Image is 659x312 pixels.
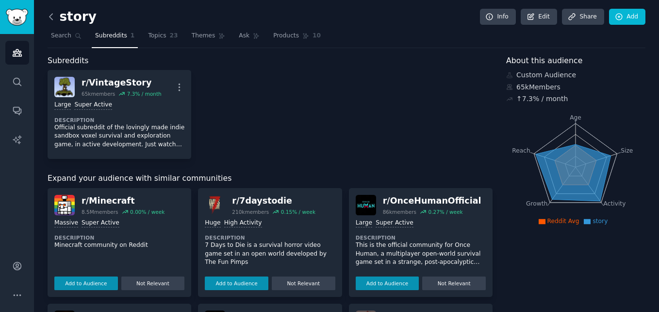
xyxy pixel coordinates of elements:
[512,147,530,154] tspan: Reach
[205,277,268,290] button: Add to Audience
[48,55,89,67] span: Subreddits
[570,114,581,121] tspan: Age
[48,28,85,48] a: Search
[526,200,547,207] tspan: Growth
[82,195,165,207] div: r/ Minecraft
[82,208,118,215] div: 8.5M members
[127,90,162,97] div: 7.3 % / month
[148,32,166,40] span: Topics
[428,208,462,215] div: 0.27 % / week
[82,90,115,97] div: 65k members
[313,32,321,40] span: 10
[506,55,582,67] span: About this audience
[170,32,178,40] span: 23
[54,241,184,250] p: Minecraft community on Reddit
[6,9,28,26] img: GummySearch logo
[235,28,263,48] a: Ask
[192,32,215,40] span: Themes
[205,195,225,215] img: 7daystodie
[232,208,269,215] div: 210k members
[273,32,299,40] span: Products
[54,101,71,110] div: Large
[356,241,486,267] p: This is the official community for Once Human, a multiplayer open-world survival game set in a st...
[54,123,184,149] p: Official subreddit of the lovingly made indie sandbox voxel survival and exploration game, in act...
[609,9,645,25] a: Add
[82,219,119,228] div: Super Active
[224,219,262,228] div: High Activity
[506,82,645,92] div: 65k Members
[356,234,486,241] dt: Description
[281,208,315,215] div: 0.15 % / week
[506,70,645,80] div: Custom Audience
[480,9,516,25] a: Info
[376,219,413,228] div: Super Active
[593,218,608,225] span: story
[131,32,135,40] span: 1
[145,28,181,48] a: Topics23
[48,173,231,185] span: Expand your audience with similar communities
[51,32,71,40] span: Search
[205,219,220,228] div: Huge
[205,241,335,267] p: 7 Days to Die is a survival horror video game set in an open world developed by The Fun Pimps
[356,195,376,215] img: OnceHumanOfficial
[54,234,184,241] dt: Description
[422,277,486,290] button: Not Relevant
[521,9,557,25] a: Edit
[54,277,118,290] button: Add to Audience
[48,9,97,25] h2: story
[356,277,419,290] button: Add to Audience
[270,28,324,48] a: Products10
[356,219,372,228] div: Large
[516,94,568,104] div: ↑ 7.3 % / month
[54,195,75,215] img: Minecraft
[74,101,112,110] div: Super Active
[54,77,75,97] img: VintageStory
[239,32,249,40] span: Ask
[232,195,315,207] div: r/ 7daystodie
[92,28,138,48] a: Subreddits1
[383,195,481,207] div: r/ OnceHumanOfficial
[205,234,335,241] dt: Description
[562,9,604,25] a: Share
[272,277,335,290] button: Not Relevant
[130,208,165,215] div: 0.00 % / week
[383,208,416,215] div: 86k members
[54,219,78,228] div: Massive
[48,70,191,159] a: VintageStoryr/VintageStory65kmembers7.3% / monthLargeSuper ActiveDescriptionOfficial subreddit of...
[95,32,127,40] span: Subreddits
[604,200,626,207] tspan: Activity
[82,77,162,89] div: r/ VintageStory
[54,117,184,123] dt: Description
[121,277,185,290] button: Not Relevant
[547,218,579,225] span: Reddit Avg
[621,147,633,154] tspan: Size
[188,28,229,48] a: Themes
